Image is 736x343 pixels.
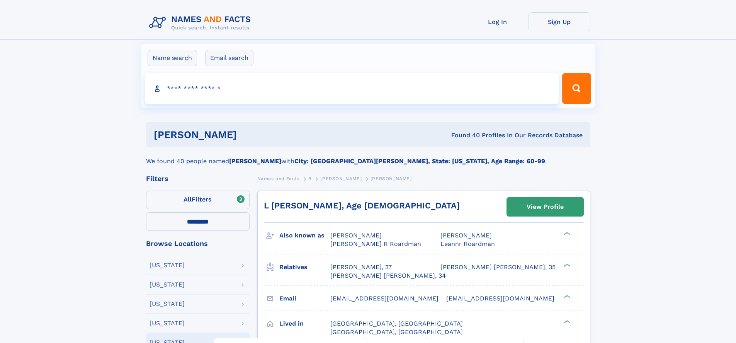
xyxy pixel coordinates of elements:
[308,176,312,181] span: B
[184,196,192,203] span: All
[330,240,421,247] span: [PERSON_NAME] R Roardman
[320,176,362,181] span: [PERSON_NAME]
[507,198,583,216] a: View Profile
[527,198,564,216] div: View Profile
[148,50,197,66] label: Name search
[146,240,250,247] div: Browse Locations
[330,232,382,239] span: [PERSON_NAME]
[344,131,583,140] div: Found 40 Profiles In Our Records Database
[145,73,559,104] input: search input
[330,271,446,280] a: [PERSON_NAME] [PERSON_NAME], 34
[279,261,330,274] h3: Relatives
[154,130,344,140] h1: [PERSON_NAME]
[146,147,590,166] div: We found 40 people named with .
[440,232,492,239] span: [PERSON_NAME]
[467,12,529,31] a: Log In
[371,176,412,181] span: [PERSON_NAME]
[330,295,439,302] span: [EMAIL_ADDRESS][DOMAIN_NAME]
[229,157,281,165] b: [PERSON_NAME]
[562,294,571,299] div: ❯
[205,50,253,66] label: Email search
[279,292,330,305] h3: Email
[279,317,330,330] h3: Lived in
[562,319,571,324] div: ❯
[146,175,250,182] div: Filters
[308,174,312,183] a: B
[150,301,185,307] div: [US_STATE]
[279,229,330,242] h3: Also known as
[150,282,185,288] div: [US_STATE]
[330,320,463,327] span: [GEOGRAPHIC_DATA], [GEOGRAPHIC_DATA]
[150,320,185,326] div: [US_STATE]
[440,240,495,247] span: Leannr Roardman
[562,231,571,236] div: ❯
[446,295,554,302] span: [EMAIL_ADDRESS][DOMAIN_NAME]
[146,191,250,209] label: Filters
[320,174,362,183] a: [PERSON_NAME]
[257,174,300,183] a: Names and Facts
[294,157,545,165] b: City: [GEOGRAPHIC_DATA][PERSON_NAME], State: [US_STATE], Age Range: 60-99
[529,12,590,31] a: Sign Up
[264,201,460,210] a: L [PERSON_NAME], Age [DEMOGRAPHIC_DATA]
[330,328,463,336] span: [GEOGRAPHIC_DATA], [GEOGRAPHIC_DATA]
[330,263,392,271] a: [PERSON_NAME], 37
[440,263,556,271] a: [PERSON_NAME] [PERSON_NAME], 35
[562,73,591,104] button: Search Button
[150,262,185,268] div: [US_STATE]
[562,263,571,268] div: ❯
[146,12,257,33] img: Logo Names and Facts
